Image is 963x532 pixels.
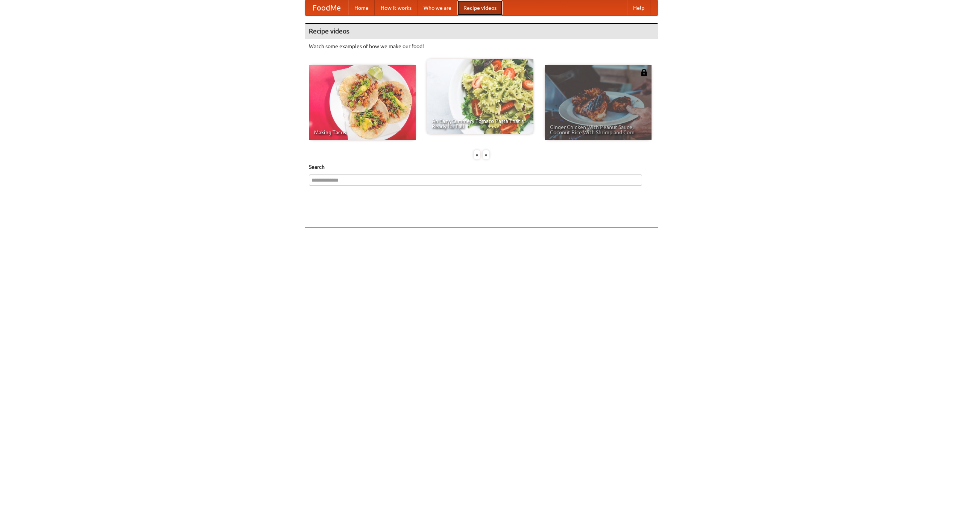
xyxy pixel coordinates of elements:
a: Home [348,0,375,15]
div: » [483,150,489,159]
img: 483408.png [640,69,648,76]
a: Who we are [418,0,457,15]
span: An Easy, Summery Tomato Pasta That's Ready for Fall [432,118,528,129]
p: Watch some examples of how we make our food! [309,42,654,50]
div: « [474,150,480,159]
span: Making Tacos [314,130,410,135]
h5: Search [309,163,654,171]
a: An Easy, Summery Tomato Pasta That's Ready for Fall [427,59,533,134]
a: FoodMe [305,0,348,15]
a: Help [627,0,650,15]
a: How it works [375,0,418,15]
a: Recipe videos [457,0,503,15]
h4: Recipe videos [305,24,658,39]
a: Making Tacos [309,65,416,140]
